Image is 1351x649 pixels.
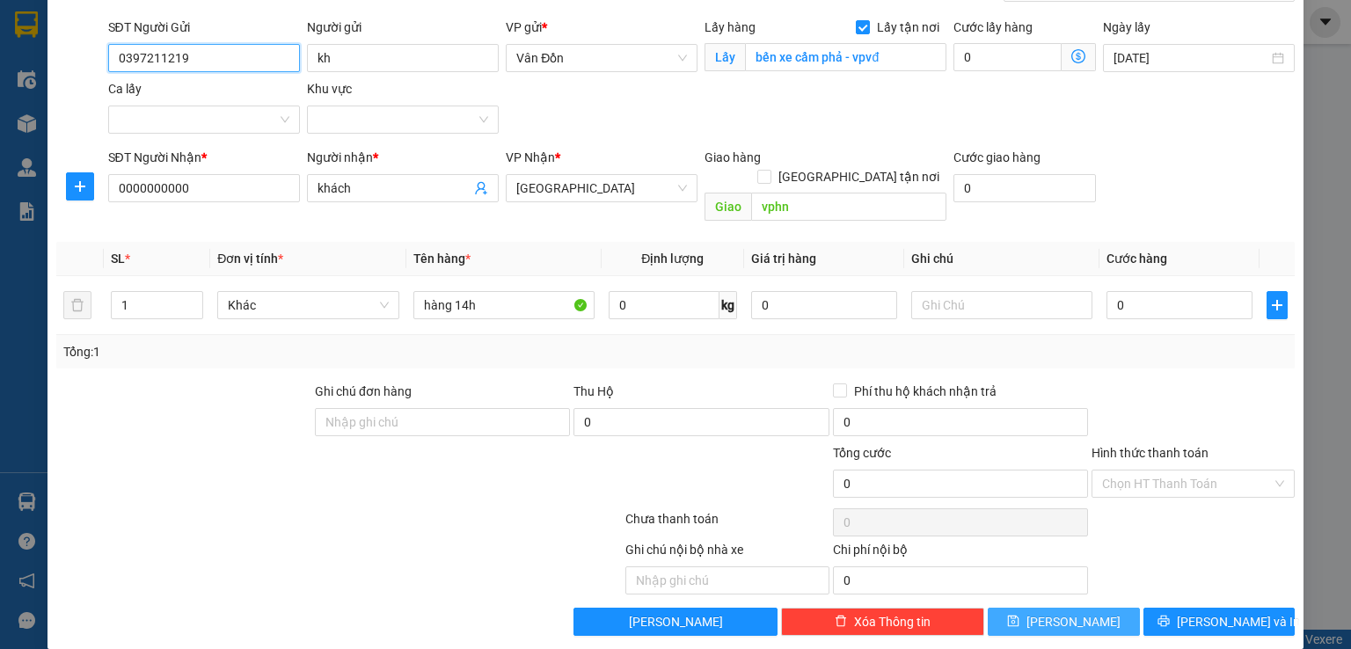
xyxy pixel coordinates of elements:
[745,43,946,71] input: Lấy tận nơi
[953,20,1033,34] label: Cước lấy hàng
[67,179,93,193] span: plus
[847,382,1004,401] span: Phí thu hộ khách nhận trả
[506,18,697,37] div: VP gửi
[516,175,687,201] span: Hà Nội
[953,43,1062,71] input: Cước lấy hàng
[1026,612,1121,631] span: [PERSON_NAME]
[1071,49,1085,63] span: dollar-circle
[217,252,283,266] span: Đơn vị tính
[705,150,761,164] span: Giao hàng
[108,148,300,167] div: SĐT Người Nhận
[1157,615,1170,629] span: printer
[624,509,830,540] div: Chưa thanh toán
[988,608,1140,636] button: save[PERSON_NAME]
[705,193,751,221] span: Giao
[228,292,388,318] span: Khác
[833,446,891,460] span: Tổng cước
[474,181,488,195] span: user-add
[1177,612,1300,631] span: [PERSON_NAME] và In
[629,612,723,631] span: [PERSON_NAME]
[66,172,94,201] button: plus
[641,252,704,266] span: Định lượng
[771,167,946,186] span: [GEOGRAPHIC_DATA] tận nơi
[781,608,984,636] button: deleteXóa Thông tin
[904,242,1099,276] th: Ghi chú
[625,540,829,566] div: Ghi chú nội bộ nhà xe
[413,291,595,319] input: VD: Bàn, Ghế
[307,148,499,167] div: Người nhận
[1267,291,1288,319] button: plus
[111,252,125,266] span: SL
[1106,252,1167,266] span: Cước hàng
[705,43,745,71] span: Lấy
[63,342,522,361] div: Tổng: 1
[911,291,1092,319] input: Ghi Chú
[573,608,777,636] button: [PERSON_NAME]
[705,20,756,34] span: Lấy hàng
[1007,615,1019,629] span: save
[315,384,412,398] label: Ghi chú đơn hàng
[516,45,687,71] span: Vân Đồn
[953,150,1041,164] label: Cước giao hàng
[108,18,300,37] div: SĐT Người Gửi
[1143,608,1296,636] button: printer[PERSON_NAME] và In
[870,18,946,37] span: Lấy tận nơi
[953,174,1096,202] input: Cước giao hàng
[573,384,614,398] span: Thu Hộ
[315,408,570,436] input: Ghi chú đơn hàng
[835,615,847,629] span: delete
[719,291,737,319] span: kg
[1092,446,1209,460] label: Hình thức thanh toán
[751,252,816,266] span: Giá trị hàng
[751,291,897,319] input: 0
[1114,48,1268,68] input: Ngày lấy
[751,193,946,221] input: Dọc đường
[1267,298,1287,312] span: plus
[307,18,499,37] div: Người gửi
[833,540,1088,566] div: Chi phí nội bộ
[625,566,829,594] input: Nhập ghi chú
[413,252,471,266] span: Tên hàng
[108,82,142,96] label: Ca lấy
[506,150,555,164] span: VP Nhận
[854,612,931,631] span: Xóa Thông tin
[307,79,499,98] div: Khu vực
[63,291,91,319] button: delete
[1103,20,1150,34] label: Ngày lấy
